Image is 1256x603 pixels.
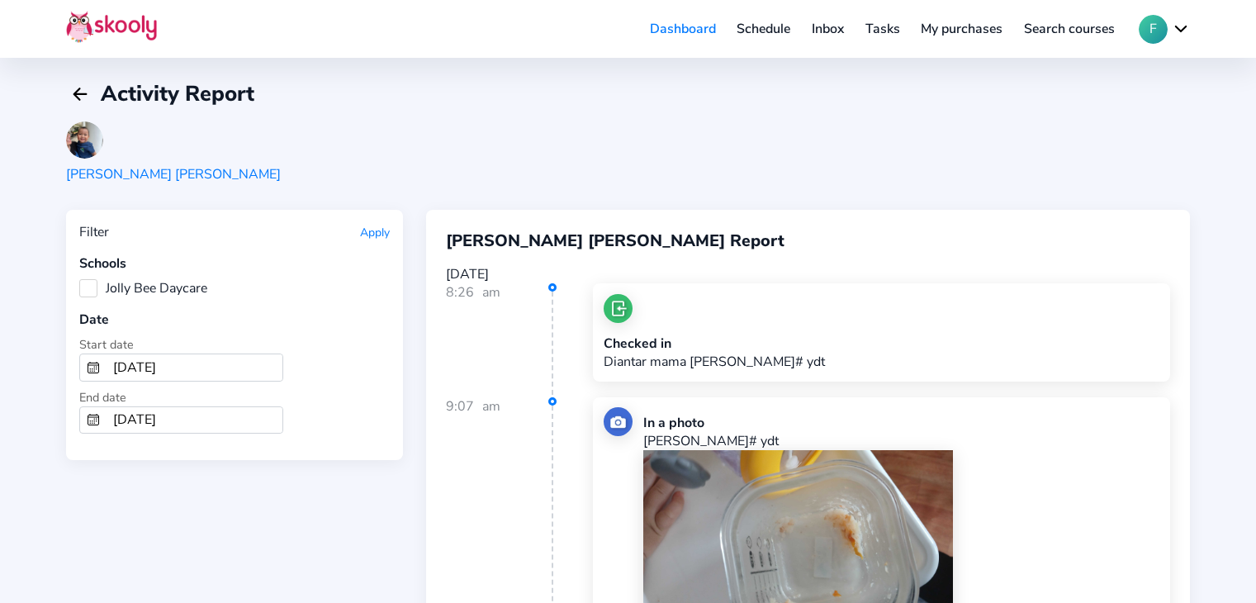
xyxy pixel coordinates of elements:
div: Date [79,311,390,329]
div: In a photo [643,414,1159,432]
label: Jolly Bee Daycare [79,279,207,297]
div: Checked in [604,335,825,353]
button: Fchevron down outline [1139,15,1190,44]
input: To Date [107,407,282,434]
ion-icon: calendar outline [87,361,100,374]
input: From Date [107,354,282,381]
span: End date [79,389,126,406]
ion-icon: arrow back outline [70,84,90,104]
div: Filter [79,223,109,241]
a: My purchases [910,16,1013,42]
div: [PERSON_NAME] [PERSON_NAME] [66,165,281,183]
button: calendar outline [80,407,107,434]
span: Activity Report [101,79,254,108]
img: photo.jpg [604,407,633,436]
div: [DATE] [446,265,1170,283]
a: Dashboard [639,16,727,42]
ion-icon: calendar outline [87,413,100,426]
img: Skooly [66,11,157,43]
p: Diantar mama [PERSON_NAME]# ydt [604,353,825,371]
div: am [482,283,500,395]
div: Schools [79,254,390,273]
span: [PERSON_NAME] [PERSON_NAME] Report [446,230,784,252]
img: checkin.jpg [604,294,633,323]
button: calendar outline [80,354,107,381]
button: arrow back outline [66,80,94,108]
p: [PERSON_NAME]# ydt [643,432,1159,450]
a: Inbox [801,16,855,42]
img: 202504110724589150957335619769746266608800361541202504110745080792294527529358.jpg [66,121,103,159]
span: Start date [79,336,134,353]
div: 8:26 [446,283,554,395]
a: Search courses [1013,16,1126,42]
a: Schedule [727,16,802,42]
a: Tasks [855,16,911,42]
button: Apply [360,225,390,240]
